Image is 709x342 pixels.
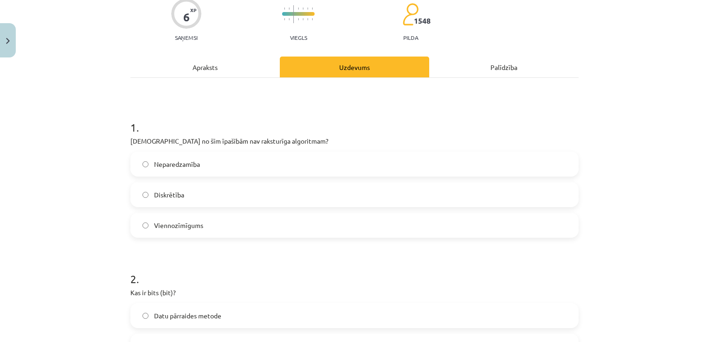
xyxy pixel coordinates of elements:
img: icon-short-line-57e1e144782c952c97e751825c79c345078a6d821885a25fce030b3d8c18986b.svg [312,18,313,20]
span: Diskrētība [154,190,184,200]
img: icon-short-line-57e1e144782c952c97e751825c79c345078a6d821885a25fce030b3d8c18986b.svg [284,7,285,10]
img: icon-long-line-d9ea69661e0d244f92f715978eff75569469978d946b2353a9bb055b3ed8787d.svg [293,5,294,23]
p: pilda [403,34,418,41]
h1: 2 . [130,256,579,285]
img: icon-short-line-57e1e144782c952c97e751825c79c345078a6d821885a25fce030b3d8c18986b.svg [298,7,299,10]
div: Apraksts [130,57,280,77]
input: Viennozīmīgums [142,222,148,228]
img: icon-short-line-57e1e144782c952c97e751825c79c345078a6d821885a25fce030b3d8c18986b.svg [289,18,290,20]
p: [DEMOGRAPHIC_DATA] no šīm īpašībām nav raksturīga algoritmam? [130,136,579,146]
img: icon-short-line-57e1e144782c952c97e751825c79c345078a6d821885a25fce030b3d8c18986b.svg [303,7,303,10]
img: icon-short-line-57e1e144782c952c97e751825c79c345078a6d821885a25fce030b3d8c18986b.svg [312,7,313,10]
img: students-c634bb4e5e11cddfef0936a35e636f08e4e9abd3cc4e673bd6f9a4125e45ecb1.svg [402,3,419,26]
div: Uzdevums [280,57,429,77]
span: Datu pārraides metode [154,311,221,321]
img: icon-short-line-57e1e144782c952c97e751825c79c345078a6d821885a25fce030b3d8c18986b.svg [298,18,299,20]
div: Palīdzība [429,57,579,77]
span: 1548 [414,17,431,25]
div: 6 [183,11,190,24]
h1: 1 . [130,105,579,133]
p: Kas ir bits (bit)? [130,288,579,298]
span: XP [190,7,196,13]
img: icon-short-line-57e1e144782c952c97e751825c79c345078a6d821885a25fce030b3d8c18986b.svg [289,7,290,10]
input: Neparedzamība [142,161,148,167]
img: icon-short-line-57e1e144782c952c97e751825c79c345078a6d821885a25fce030b3d8c18986b.svg [303,18,303,20]
p: Viegls [290,34,307,41]
img: icon-short-line-57e1e144782c952c97e751825c79c345078a6d821885a25fce030b3d8c18986b.svg [284,18,285,20]
p: Saņemsi [171,34,201,41]
input: Datu pārraides metode [142,313,148,319]
img: icon-short-line-57e1e144782c952c97e751825c79c345078a6d821885a25fce030b3d8c18986b.svg [307,18,308,20]
img: icon-close-lesson-0947bae3869378f0d4975bcd49f059093ad1ed9edebbc8119c70593378902aed.svg [6,38,10,44]
span: Neparedzamība [154,159,200,169]
img: icon-short-line-57e1e144782c952c97e751825c79c345078a6d821885a25fce030b3d8c18986b.svg [307,7,308,10]
input: Diskrētība [142,192,148,198]
span: Viennozīmīgums [154,221,203,230]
